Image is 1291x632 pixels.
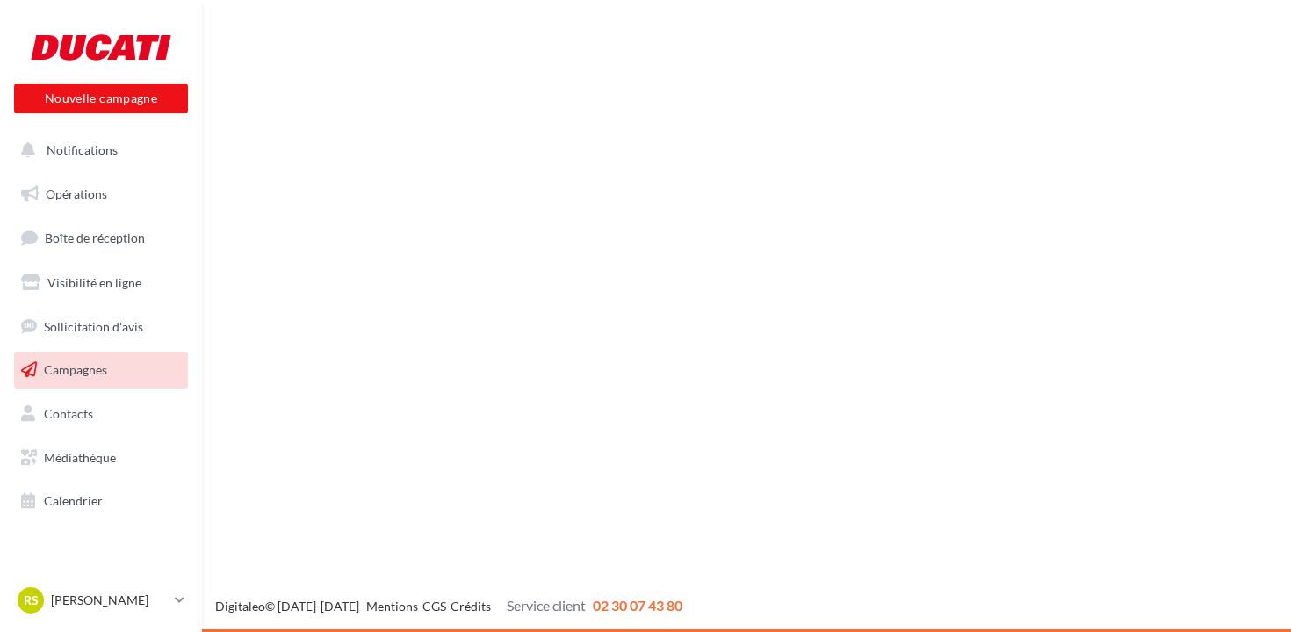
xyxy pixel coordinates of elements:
[11,439,191,476] a: Médiathèque
[11,396,191,432] a: Contacts
[11,132,184,169] button: Notifications
[24,592,39,609] span: RS
[11,309,191,345] a: Sollicitation d'avis
[11,219,191,257] a: Boîte de réception
[215,599,682,614] span: © [DATE]-[DATE] - - -
[11,352,191,389] a: Campagnes
[422,599,446,614] a: CGS
[14,584,188,617] a: RS [PERSON_NAME]
[44,406,93,421] span: Contacts
[44,450,116,465] span: Médiathèque
[11,265,191,301] a: Visibilité en ligne
[44,362,107,377] span: Campagnes
[51,592,168,609] p: [PERSON_NAME]
[44,318,143,333] span: Sollicitation d'avis
[593,597,682,614] span: 02 30 07 43 80
[215,599,265,614] a: Digitaleo
[507,597,586,614] span: Service client
[11,176,191,213] a: Opérations
[14,84,188,113] button: Nouvelle campagne
[44,493,103,508] span: Calendrier
[366,599,418,614] a: Mentions
[11,483,191,519] a: Calendrier
[47,275,141,290] span: Visibilité en ligne
[47,142,118,157] span: Notifications
[451,599,491,614] a: Crédits
[45,230,145,245] span: Boîte de réception
[46,186,107,201] span: Opérations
